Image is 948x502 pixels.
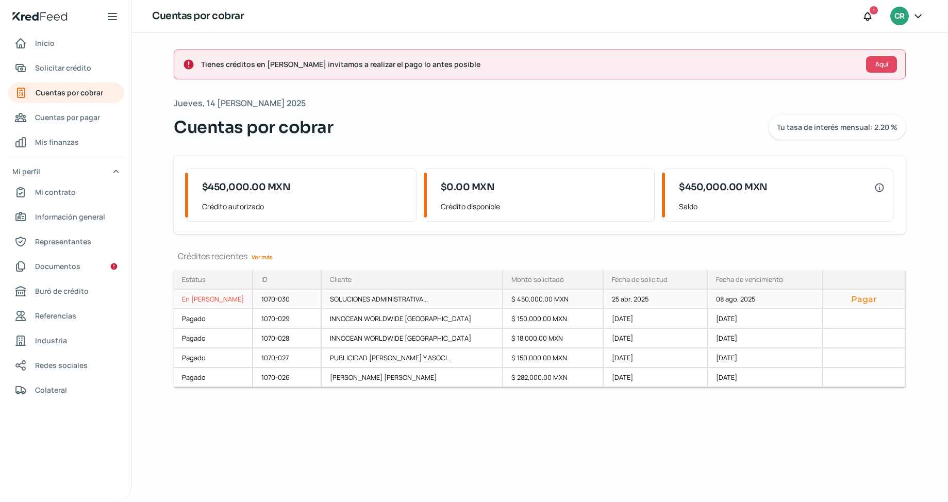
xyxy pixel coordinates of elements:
[604,290,708,309] div: 25 abr, 2025
[35,111,100,124] span: Cuentas por pagar
[35,359,88,372] span: Redes sociales
[612,275,668,284] div: Fecha de solicitud
[8,231,124,252] a: Representantes
[322,348,503,368] div: PUBLICIDAD [PERSON_NAME] Y ASOCI...
[35,260,80,273] span: Documentos
[253,368,322,388] div: 1070-026
[708,290,823,309] div: 08 ago, 2025
[202,180,291,194] span: $450,000.00 MXN
[174,115,333,140] span: Cuentas por cobrar
[8,58,124,78] a: Solicitar crédito
[253,329,322,348] div: 1070-028
[35,210,105,223] span: Información general
[253,290,322,309] div: 1070-030
[253,348,322,368] div: 1070-027
[8,306,124,326] a: Referencias
[873,6,875,15] span: 1
[708,348,823,368] div: [DATE]
[8,380,124,400] a: Colateral
[174,250,906,262] div: Créditos recientes
[261,275,268,284] div: ID
[604,329,708,348] div: [DATE]
[174,290,253,309] a: En [PERSON_NAME]
[503,290,604,309] div: $ 450,000.00 MXN
[8,256,124,277] a: Documentos
[35,186,76,198] span: Mi contrato
[35,136,79,148] span: Mis finanzas
[322,329,503,348] div: INNOCEAN WORLDWIDE [GEOGRAPHIC_DATA]
[604,348,708,368] div: [DATE]
[8,33,124,54] a: Inicio
[8,355,124,376] a: Redes sociales
[708,309,823,329] div: [DATE]
[322,309,503,329] div: INNOCEAN WORLDWIDE [GEOGRAPHIC_DATA]
[201,58,858,71] span: Tienes créditos en [PERSON_NAME] invitamos a realizar el pago lo antes posible
[8,182,124,203] a: Mi contrato
[8,330,124,351] a: Industria
[8,132,124,153] a: Mis finanzas
[12,165,40,178] span: Mi perfil
[716,275,783,284] div: Fecha de vencimiento
[253,309,322,329] div: 1070-029
[202,200,408,213] span: Crédito autorizado
[174,96,306,111] span: Jueves, 14 [PERSON_NAME] 2025
[35,334,67,347] span: Industria
[894,10,904,23] span: CR
[36,86,103,99] span: Cuentas por cobrar
[35,61,91,74] span: Solicitar crédito
[322,290,503,309] div: SOLUCIONES ADMINISTRATIVA...
[8,82,124,103] a: Cuentas por cobrar
[503,368,604,388] div: $ 282,000.00 MXN
[503,309,604,329] div: $ 150,000.00 MXN
[503,329,604,348] div: $ 18,000.00 MXN
[503,348,604,368] div: $ 150,000.00 MXN
[152,9,244,24] h1: Cuentas por cobrar
[441,180,495,194] span: $0.00 MXN
[8,207,124,227] a: Información general
[866,56,897,73] button: Aquí
[330,275,352,284] div: Cliente
[777,124,897,131] span: Tu tasa de interés mensual: 2.20 %
[8,107,124,128] a: Cuentas por pagar
[875,61,888,68] span: Aquí
[174,329,253,348] a: Pagado
[604,368,708,388] div: [DATE]
[35,235,91,248] span: Representantes
[8,281,124,302] a: Buró de crédito
[679,180,768,194] span: $450,000.00 MXN
[322,368,503,388] div: [PERSON_NAME] [PERSON_NAME]
[247,249,277,265] a: Ver más
[831,294,896,304] button: Pagar
[708,368,823,388] div: [DATE]
[35,285,89,297] span: Buró de crédito
[174,348,253,368] a: Pagado
[174,309,253,329] a: Pagado
[35,383,67,396] span: Colateral
[441,200,646,213] span: Crédito disponible
[182,275,206,284] div: Estatus
[35,37,55,49] span: Inicio
[511,275,564,284] div: Monto solicitado
[679,200,885,213] span: Saldo
[604,309,708,329] div: [DATE]
[708,329,823,348] div: [DATE]
[35,309,76,322] span: Referencias
[174,368,253,388] a: Pagado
